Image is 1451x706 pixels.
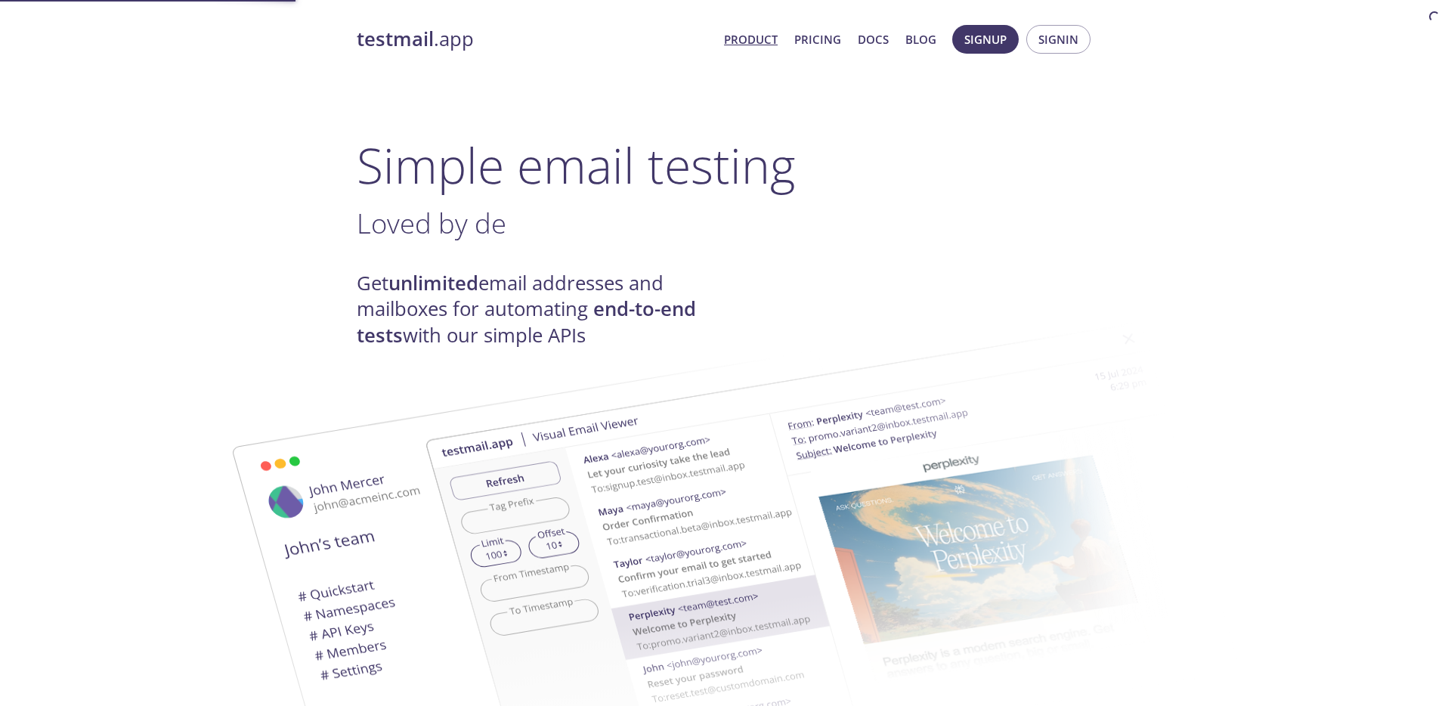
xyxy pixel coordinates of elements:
strong: end-to-end tests [357,296,696,348]
strong: testmail [357,26,434,52]
span: Signin [1038,29,1078,49]
a: Docs [858,29,889,49]
button: Signin [1026,25,1091,54]
strong: unlimited [388,270,478,296]
a: Pricing [794,29,841,49]
button: Signup [952,25,1019,54]
a: Blog [905,29,936,49]
h1: Simple email testing [357,136,1094,194]
h4: Get email addresses and mailboxes for automating with our simple APIs [357,271,725,348]
span: Loved by de [357,204,506,242]
span: Signup [964,29,1007,49]
a: Product [724,29,778,49]
a: testmail.app [357,26,712,52]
